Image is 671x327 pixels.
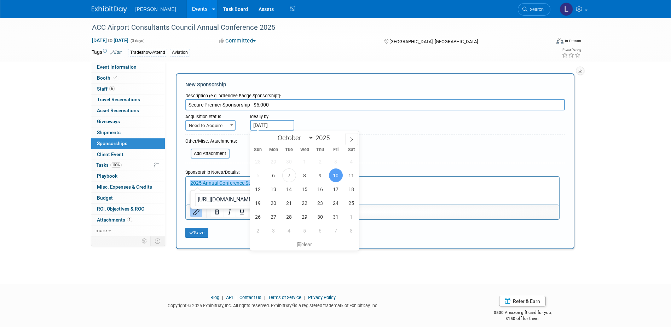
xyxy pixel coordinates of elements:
span: October 16, 2025 [313,182,327,196]
div: $150 off for them. [465,316,580,322]
div: In-Person [565,38,581,44]
i: Booth reservation complete [114,76,117,80]
span: October 23, 2025 [313,196,327,210]
span: | [234,295,238,300]
span: [PERSON_NAME] [135,6,176,12]
iframe: Rich Text Area [186,177,559,205]
a: Edit [110,50,122,55]
div: Description (e.g. "Attendee Badge Sponsorship"): [185,90,565,99]
span: more [96,228,107,233]
span: Search [527,7,544,12]
a: more [91,225,165,236]
div: ACC Airport Consultants Council Annual Conference 2025 [89,21,540,34]
img: Format-Inperson.png [556,38,563,44]
div: Copyright © 2025 ExhibitDay, Inc. All rights reserved. ExhibitDay is a registered trademark of Ex... [92,301,455,309]
span: October 22, 2025 [298,196,312,210]
span: October 9, 2025 [313,168,327,182]
span: Booth [97,75,118,81]
span: Wed [297,148,312,152]
a: Refer & Earn [499,296,546,306]
span: Client Event [97,151,123,157]
span: October 19, 2025 [251,196,265,210]
div: $500 Amazon gift card for you, [465,305,580,321]
a: Misc. Expenses & Credits [91,182,165,193]
span: October 6, 2025 [267,168,280,182]
span: October 24, 2025 [329,196,343,210]
img: ExhibitDay [92,6,127,13]
span: Fri [328,148,343,152]
a: Client Event [91,149,165,160]
span: | [262,295,267,300]
div: Aviation [170,49,190,56]
span: Misc. Expenses & Credits [97,184,152,190]
div: Tradeshow-Attend [128,49,167,56]
span: | [220,295,225,300]
span: October 4, 2025 [345,155,358,168]
button: Bold [211,207,223,217]
img: Lindsey Wolanczyk [560,2,573,16]
span: Attachments [97,217,132,223]
input: Year [314,134,335,142]
span: November 8, 2025 [345,224,358,237]
a: Asset Reservations [91,105,165,116]
span: Thu [312,148,328,152]
button: Save [185,228,209,238]
span: Event Information [97,64,137,70]
span: Tue [281,148,297,152]
span: October 11, 2025 [345,168,358,182]
span: Tasks [96,162,122,168]
span: Sun [250,148,266,152]
span: [GEOGRAPHIC_DATA], [GEOGRAPHIC_DATA] [389,39,478,44]
a: Privacy Policy [308,295,336,300]
span: November 7, 2025 [329,224,343,237]
div: Event Format [509,37,582,47]
div: New Sponsorship [185,81,565,88]
div: Ideally by: [250,110,532,120]
span: October 27, 2025 [267,210,280,224]
button: Insert/edit link [190,207,202,217]
span: October 5, 2025 [251,168,265,182]
span: Shipments [97,130,121,135]
span: October 17, 2025 [329,182,343,196]
span: November 6, 2025 [313,224,327,237]
a: Playbook [91,171,165,182]
span: | [302,295,307,300]
span: (3 days) [130,39,145,43]
span: Giveaways [97,119,120,124]
a: Booth [91,73,165,84]
td: Toggle Event Tabs [150,236,165,246]
span: Mon [266,148,281,152]
a: Terms of Service [268,295,301,300]
span: October 30, 2025 [313,210,327,224]
span: October 10, 2025 [329,168,343,182]
span: Staff [97,86,115,92]
div: clear [250,239,359,251]
span: October 28, 2025 [282,210,296,224]
span: 6 [109,86,115,91]
span: Budget [97,195,113,201]
a: API [226,295,233,300]
a: ROI, Objectives & ROO [91,204,165,214]
span: November 5, 2025 [298,224,312,237]
span: Sponsorships [97,140,127,146]
span: Need to Acquire [185,120,236,131]
span: Need to Acquire [186,121,235,131]
div: Acquisition Status: [185,110,240,120]
a: Sponsorships [91,138,165,149]
a: Budget [91,193,165,203]
span: October 15, 2025 [298,182,312,196]
span: Playbook [97,173,117,179]
a: Tasks100% [91,160,165,171]
select: Month [274,133,314,142]
sup: ® [291,303,294,306]
span: Asset Reservations [97,108,139,113]
span: November 1, 2025 [345,210,358,224]
input: Link [195,193,272,206]
span: October 7, 2025 [282,168,296,182]
span: Travel Reservations [97,97,140,102]
div: Other/Misc. Attachments: [185,138,237,146]
span: October 12, 2025 [251,182,265,196]
a: Search [518,3,550,16]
